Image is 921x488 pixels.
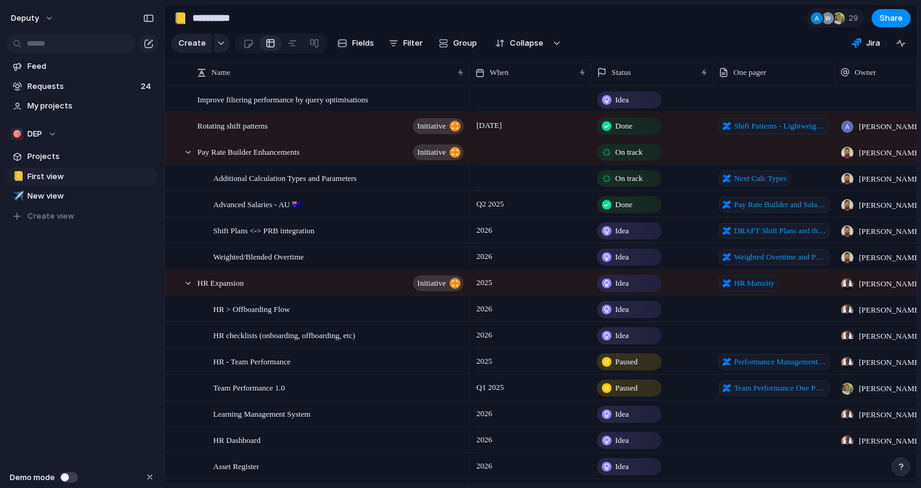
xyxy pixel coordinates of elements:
[13,189,21,203] div: ✈️
[719,380,830,396] a: Team Performance One Pager
[10,472,55,484] span: Demo mode
[473,197,507,211] span: Q2 2025
[733,66,766,79] span: One pager
[197,144,300,158] span: Pay Rate Builder Enhancements
[333,34,379,53] button: Fields
[719,275,778,291] a: HR Maturity
[615,277,629,289] span: Idea
[213,197,302,211] span: Advanced Salaries - AU 🇦🇺
[211,66,230,79] span: Name
[11,128,23,140] div: 🎯
[413,144,464,160] button: initiative
[213,406,311,420] span: Learning Management System
[615,434,629,447] span: Idea
[197,275,244,289] span: HR Expansion
[734,251,826,263] span: Weighted Overtime and Pay Rate Blending
[6,77,158,96] a: Requests24
[141,80,153,93] span: 24
[11,12,39,24] span: deputy
[11,171,23,183] button: 📒
[734,382,826,394] span: Team Performance One Pager
[615,356,638,368] span: Paused
[615,303,629,316] span: Idea
[615,251,629,263] span: Idea
[847,34,885,52] button: Jira
[880,12,903,24] span: Share
[27,171,154,183] span: First view
[615,461,629,473] span: Idea
[719,223,830,239] a: DRAFT Shift Plans and the Pay Rate Builder
[174,10,187,26] div: 📒
[473,433,495,447] span: 2026
[719,197,830,213] a: Pay Rate Builder and Salary Management
[615,199,632,211] span: Done
[213,380,285,394] span: Team Performance 1.0
[453,37,477,49] span: Group
[352,37,374,49] span: Fields
[615,330,629,342] span: Idea
[27,150,154,163] span: Projects
[413,118,464,134] button: initiative
[5,9,60,28] button: deputy
[178,37,206,49] span: Create
[213,328,355,342] span: HR checklists (onboarding, offboarding, etc)
[719,118,830,134] a: Shift Patterns - Lightweight Experiment
[6,147,158,166] a: Projects
[417,118,446,135] span: initiative
[615,120,632,132] span: Done
[27,60,154,72] span: Feed
[473,459,495,473] span: 2026
[734,225,826,237] span: DRAFT Shift Plans and the Pay Rate Builder
[197,118,268,132] span: Rotating shift patterns
[866,37,880,49] span: Jira
[213,171,357,185] span: Additional Calculation Types and Parameters
[197,92,369,106] span: Improve filtering performance by query optimisations
[6,125,158,143] button: 🎯DEP
[27,100,154,112] span: My projects
[171,34,212,53] button: Create
[27,210,74,222] span: Create view
[615,172,643,185] span: On track
[734,356,826,368] span: Performance Management - Home
[6,57,158,76] a: Feed
[6,187,158,205] div: ✈️New view
[171,9,190,28] button: 📒
[849,12,862,24] span: 29
[734,172,786,185] span: Next Calc Types
[615,382,638,394] span: Paused
[872,9,911,27] button: Share
[734,199,826,211] span: Pay Rate Builder and Salary Management
[473,354,495,369] span: 2025
[413,275,464,291] button: initiative
[510,37,543,49] span: Collapse
[6,97,158,115] a: My projects
[615,146,643,158] span: On track
[432,34,483,53] button: Group
[384,34,428,53] button: Filter
[734,120,826,132] span: Shift Patterns - Lightweight Experiment
[615,225,629,237] span: Idea
[417,275,446,292] span: initiative
[473,118,505,133] span: [DATE]
[615,408,629,420] span: Idea
[213,302,290,316] span: HR > Offboarding Flow
[473,302,495,316] span: 2026
[213,354,291,368] span: HR - Team Performance
[213,249,304,263] span: Weighted/Blended Overtime
[27,190,154,202] span: New view
[473,380,507,395] span: Q1 2025
[213,223,314,237] span: Shift Plans <-> PRB integration
[473,249,495,264] span: 2026
[488,34,549,53] button: Collapse
[403,37,423,49] span: Filter
[213,433,261,447] span: HR Dashboard
[615,94,629,106] span: Idea
[473,275,495,290] span: 2025
[719,249,830,265] a: Weighted Overtime and Pay Rate Blending
[473,406,495,421] span: 2026
[6,168,158,186] a: 📒First view
[719,171,790,186] a: Next Calc Types
[13,169,21,183] div: 📒
[213,459,259,473] span: Asset Register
